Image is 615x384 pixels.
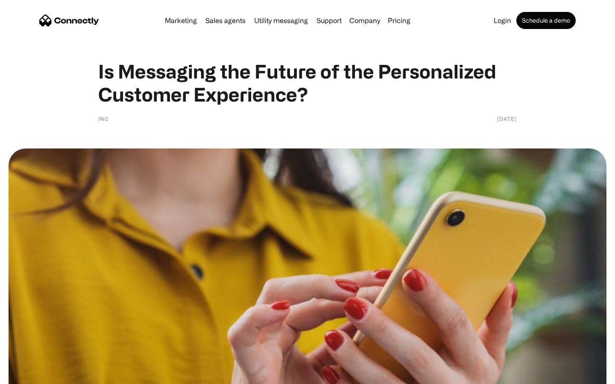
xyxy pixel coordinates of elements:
[497,114,517,123] div: [DATE]
[347,15,383,26] div: Company
[349,15,380,26] div: Company
[202,17,249,24] a: Sales agents
[17,369,51,381] ul: Language list
[98,114,109,123] div: Inc
[384,17,414,24] a: Pricing
[161,17,200,24] a: Marketing
[490,17,515,24] a: Login
[9,369,51,381] aside: Language selected: English
[39,14,99,27] a: home
[251,17,311,24] a: Utility messaging
[516,12,576,29] a: Schedule a demo
[313,17,345,24] a: Support
[98,60,517,106] h1: Is Messaging the Future of the Personalized Customer Experience?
